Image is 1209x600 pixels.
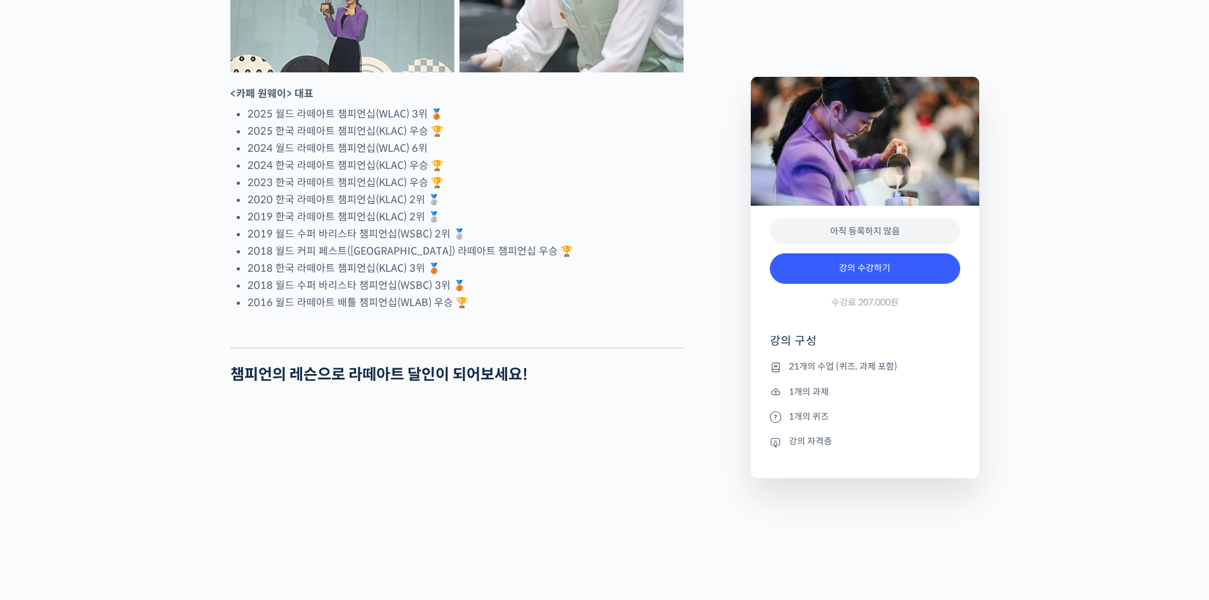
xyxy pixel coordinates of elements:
li: 21개의 수업 (퀴즈, 과제 포함) [770,359,960,375]
strong: 챔피언의 레슨으로 라떼아트 달인이 되어보세요! [230,365,528,384]
h4: 강의 구성 [770,333,960,359]
li: 2024 한국 라떼아트 챔피언십(KLAC) 우승 🏆 [248,157,684,174]
li: 2019 한국 라떼아트 챔피언십(KLAC) 2위 🥈 [248,208,684,225]
li: 2019 월드 수퍼 바리스타 챔피언십(WSBC) 2위 🥈 [248,225,684,243]
li: 2020 한국 라떼아트 챔피언십(KLAC) 2위 🥈 [248,191,684,208]
span: 홈 [40,422,48,432]
li: 2018 한국 라떼아트 챔피언십(KLAC) 3위 🥉 [248,260,684,277]
div: 아직 등록하지 않음 [770,218,960,244]
li: 1개의 퀴즈 [770,409,960,424]
li: 2025 한국 라떼아트 챔피언십(KLAC) 우승 🏆 [248,123,684,140]
li: 2025 월드 라떼아트 챔피언십(WLAC) 3위 🥉 [248,105,684,123]
li: 2018 월드 커피 페스트([GEOGRAPHIC_DATA]) 라떼아트 챔피언십 우승 🏆 [248,243,684,260]
a: 설정 [164,403,244,434]
li: 강의 자격증 [770,434,960,450]
span: 대화 [116,422,131,432]
a: 홈 [4,403,84,434]
span: 수강료 207,000원 [831,297,899,309]
span: 설정 [196,422,211,432]
a: 강의 수강하기 [770,253,960,284]
li: 2023 한국 라떼아트 챔피언십(KLAC) 우승 🏆 [248,174,684,191]
li: 2024 월드 라떼아트 챔피언십(WLAC) 6위 [248,140,684,157]
a: 대화 [84,403,164,434]
li: 2018 월드 수퍼 바리스타 챔피언십(WSBC) 3위 🥉 [248,277,684,294]
li: 2016 월드 라떼아트 배틀 챔피언십(WLAB) 우승 🏆 [248,294,684,311]
li: 1개의 과제 [770,384,960,399]
strong: <카페 원웨이> 대표 [230,87,314,100]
